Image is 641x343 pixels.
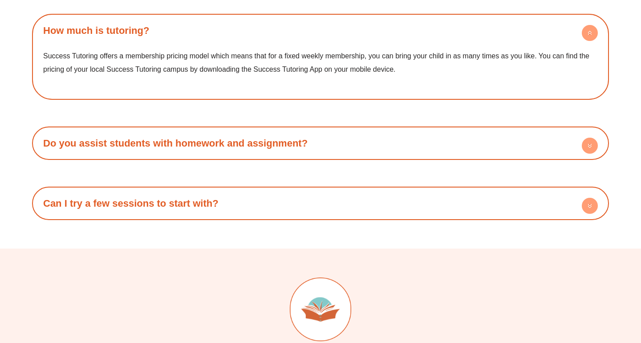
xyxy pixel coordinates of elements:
[37,43,604,95] div: How much is tutoring?
[43,49,598,76] p: Success Tutoring offers a membership pricing model which means that for a fixed weekly membership...
[37,18,604,43] div: How much is tutoring?
[43,198,219,209] a: Can I try a few sessions to start with?
[37,131,604,155] h4: Do you assist students with homework and assignment?
[37,191,604,216] h4: Can I try a few sessions to start with?
[43,138,308,149] a: Do you assist students with homework and assignment?
[488,242,641,343] iframe: Chat Widget
[43,25,149,36] a: How much is tutoring?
